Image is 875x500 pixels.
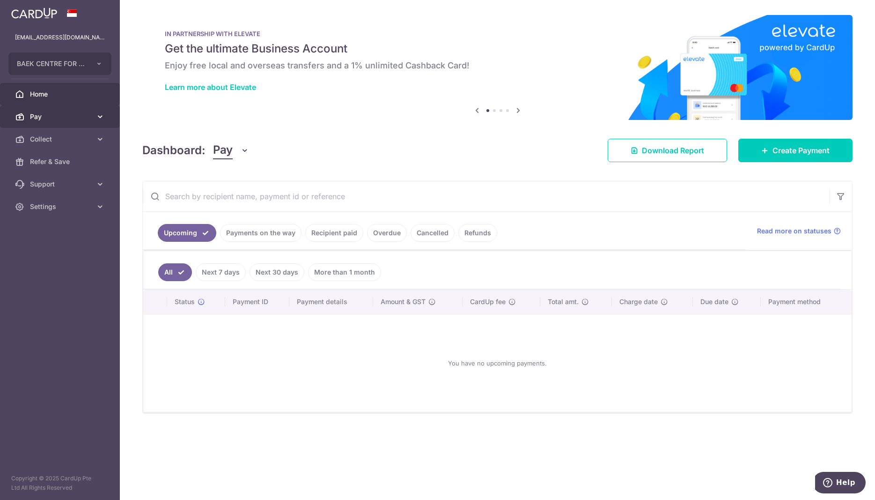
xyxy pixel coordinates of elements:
span: Pay [213,142,233,159]
a: Upcoming [158,224,216,242]
span: Home [30,90,92,99]
p: [EMAIL_ADDRESS][DOMAIN_NAME] [15,33,105,42]
a: All [158,263,192,281]
a: Cancelled [411,224,455,242]
a: Download Report [608,139,727,162]
span: CardUp fee [470,297,506,306]
span: Settings [30,202,92,211]
th: Payment method [761,290,852,314]
span: BAEK CENTRE FOR AESTHETIC AND IMPLANT DENTISTRY PTE. LTD. [17,59,86,68]
button: BAEK CENTRE FOR AESTHETIC AND IMPLANT DENTISTRY PTE. LTD. [8,52,111,75]
a: Refunds [458,224,497,242]
span: Refer & Save [30,157,92,166]
a: More than 1 month [308,263,381,281]
p: IN PARTNERSHIP WITH ELEVATE [165,30,830,37]
h6: Enjoy free local and overseas transfers and a 1% unlimited Cashback Card! [165,60,830,71]
h4: Dashboard: [142,142,206,159]
a: Next 7 days [196,263,246,281]
span: Amount & GST [381,297,426,306]
span: Total amt. [548,297,579,306]
span: Read more on statuses [757,226,831,236]
span: Collect [30,134,92,144]
a: Learn more about Elevate [165,82,256,92]
span: Download Report [642,145,704,156]
th: Payment ID [225,290,290,314]
a: Create Payment [738,139,853,162]
button: Pay [213,142,249,159]
span: Charge date [619,297,658,306]
iframe: Opens a widget where you can find more information [815,472,866,495]
span: Pay [30,112,92,121]
a: Recipient paid [305,224,363,242]
span: Status [175,297,195,306]
div: You have no upcoming payments. [154,322,840,404]
span: Support [30,179,92,189]
a: Next 30 days [250,263,304,281]
a: Read more on statuses [757,226,841,236]
span: Create Payment [772,145,830,156]
a: Payments on the way [220,224,301,242]
h5: Get the ultimate Business Account [165,41,830,56]
input: Search by recipient name, payment id or reference [143,181,830,211]
th: Payment details [289,290,373,314]
a: Overdue [367,224,407,242]
img: Renovation banner [142,15,853,120]
img: CardUp [11,7,57,19]
span: Due date [700,297,728,306]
